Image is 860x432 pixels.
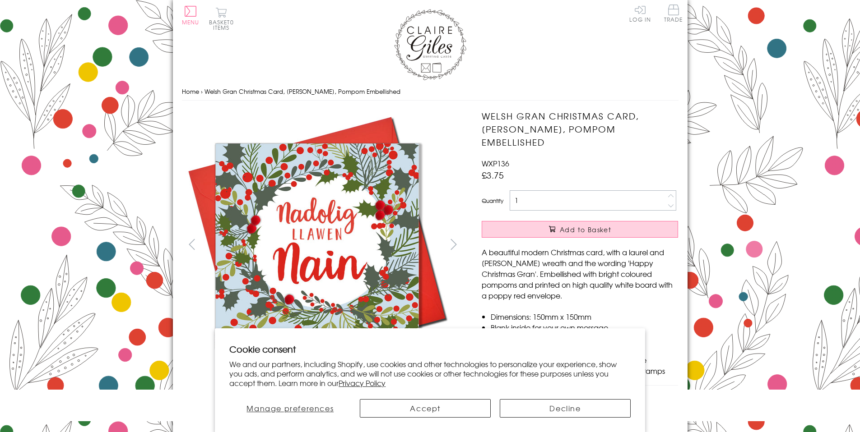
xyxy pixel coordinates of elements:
[182,18,200,26] span: Menu
[182,234,202,254] button: prev
[629,5,651,22] a: Log In
[182,83,679,101] nav: breadcrumbs
[664,5,683,24] a: Trade
[491,322,678,333] li: Blank inside for your own message
[491,311,678,322] li: Dimensions: 150mm x 150mm
[482,158,509,169] span: WXP136
[201,87,203,96] span: ›
[205,87,400,96] span: Welsh Gran Christmas Card, [PERSON_NAME], Pompom Embellished
[560,225,611,234] span: Add to Basket
[229,399,351,418] button: Manage preferences
[664,5,683,22] span: Trade
[246,403,334,414] span: Manage preferences
[339,377,386,388] a: Privacy Policy
[181,110,452,380] img: Welsh Gran Christmas Card, Nadolig Llawen Nain, Holly, Pompom Embellished
[482,169,504,181] span: £3.75
[182,87,199,96] a: Home
[500,399,631,418] button: Decline
[482,110,678,148] h1: Welsh Gran Christmas Card, [PERSON_NAME], Pompom Embellished
[209,7,234,30] button: Basket0 items
[229,359,631,387] p: We and our partners, including Shopify, use cookies and other technologies to personalize your ex...
[360,399,491,418] button: Accept
[213,18,234,32] span: 0 items
[443,234,464,254] button: next
[482,197,503,205] label: Quantity
[182,6,200,25] button: Menu
[229,343,631,355] h2: Cookie consent
[482,221,678,238] button: Add to Basket
[464,110,734,326] img: Welsh Gran Christmas Card, Nadolig Llawen Nain, Holly, Pompom Embellished
[482,247,678,301] p: A beautiful modern Christmas card, with a laurel and [PERSON_NAME] wreath and the wording 'Happy ...
[394,9,466,80] img: Claire Giles Greetings Cards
